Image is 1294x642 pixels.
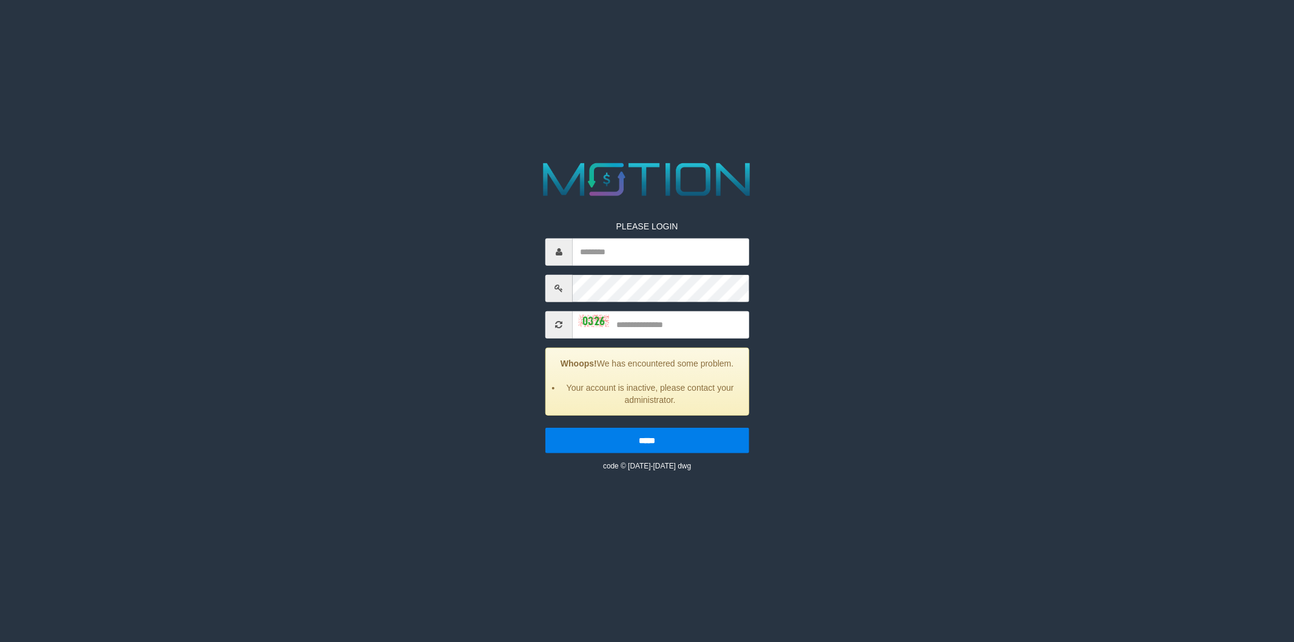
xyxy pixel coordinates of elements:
[561,381,740,405] li: Your account is inactive, please contact your administrator.
[534,157,760,202] img: MOTION_logo.png
[603,461,691,470] small: code © [DATE]-[DATE] dwg
[545,347,749,415] div: We has encountered some problem.
[561,358,597,368] strong: Whoops!
[579,315,609,327] img: captcha
[545,220,749,232] p: PLEASE LOGIN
